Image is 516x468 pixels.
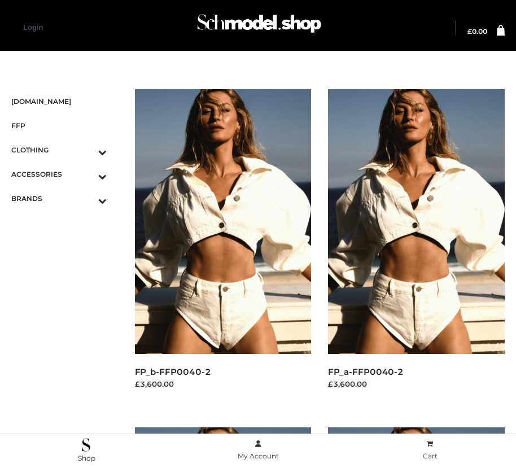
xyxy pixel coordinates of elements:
[467,27,472,36] span: £
[172,438,344,463] a: My Account
[11,113,107,138] a: FFP
[23,23,43,32] a: Login
[76,454,95,462] span: .Shop
[11,192,107,205] span: BRANDS
[467,27,487,36] bdi: 0.00
[11,89,107,113] a: [DOMAIN_NAME]
[82,438,90,452] img: .Shop
[467,28,487,35] a: £0.00
[238,452,279,460] span: My Account
[11,95,107,108] span: [DOMAIN_NAME]
[67,162,107,186] button: Toggle Submenu
[67,186,107,211] button: Toggle Submenu
[67,138,107,162] button: Toggle Submenu
[11,186,107,211] a: BRANDSToggle Submenu
[135,366,211,377] a: FP_b-FFP0040-2
[11,162,107,186] a: ACCESSORIESToggle Submenu
[11,119,107,132] span: FFP
[423,452,438,460] span: Cart
[11,168,107,181] span: ACCESSORIES
[11,138,107,162] a: CLOTHINGToggle Submenu
[192,10,324,46] a: Schmodel Admin 964
[344,438,516,463] a: Cart
[194,6,324,46] img: Schmodel Admin 964
[11,143,107,156] span: CLOTHING
[135,378,312,390] div: £3,600.00
[328,366,404,377] a: FP_a-FFP0040-2
[328,378,505,390] div: £3,600.00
